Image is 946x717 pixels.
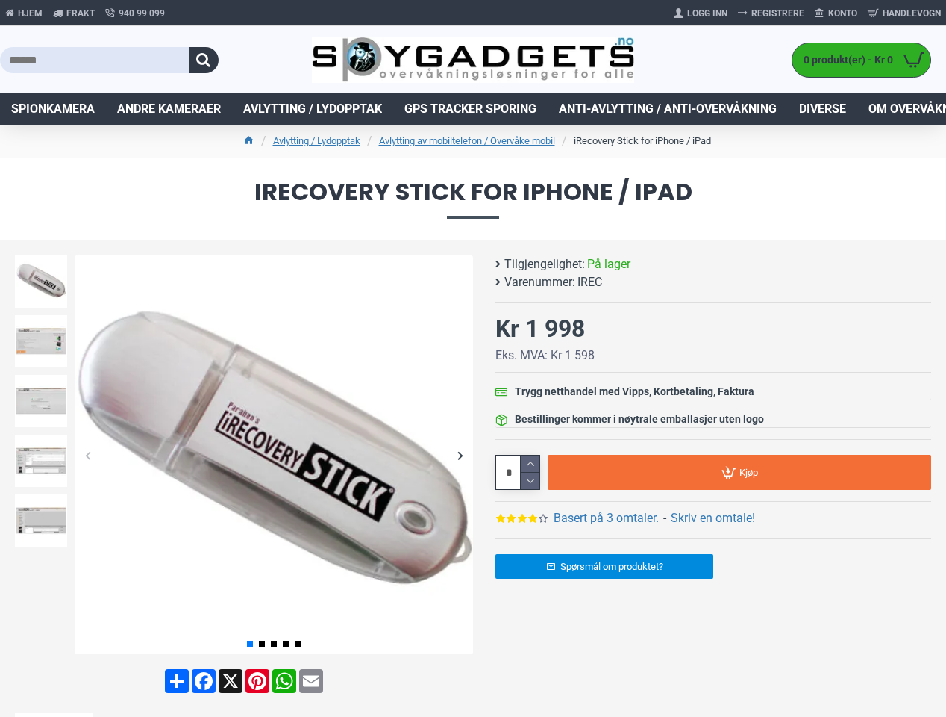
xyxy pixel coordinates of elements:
[495,311,585,347] div: Kr 1 998
[587,255,630,273] span: På lager
[504,273,575,291] b: Varenummer:
[504,255,585,273] b: Tilgjengelighet:
[393,93,548,125] a: GPS Tracker Sporing
[244,669,271,693] a: Pinterest
[883,7,941,20] span: Handlevogn
[11,100,95,118] span: Spionkamera
[232,93,393,125] a: Avlytting / Lydopptak
[15,494,67,547] img: iRecovery Stick for iPhone / iPad - SpyGadgets.no
[515,412,764,427] div: Bestillinger kommer i nøytrale emballasjer uten logo
[668,1,733,25] a: Logg Inn
[271,641,277,647] span: Go to slide 3
[217,669,244,693] a: X
[671,509,755,527] a: Skriv en omtale!
[247,641,253,647] span: Go to slide 1
[404,100,536,118] span: GPS Tracker Sporing
[18,7,43,20] span: Hjem
[559,100,777,118] span: Anti-avlytting / Anti-overvåkning
[106,93,232,125] a: Andre kameraer
[862,1,946,25] a: Handlevogn
[809,1,862,25] a: Konto
[271,669,298,693] a: WhatsApp
[788,93,857,125] a: Diverse
[119,7,165,20] span: 940 99 099
[117,100,221,118] span: Andre kameraer
[75,255,473,654] img: iRecovery Stick for iPhone / iPad - SpyGadgets.no
[739,468,758,477] span: Kjøp
[379,134,555,149] a: Avlytting av mobiltelefon / Overvåke mobil
[273,134,360,149] a: Avlytting / Lydopptak
[828,7,857,20] span: Konto
[295,641,301,647] span: Go to slide 5
[751,7,804,20] span: Registrere
[515,384,754,400] div: Trygg netthandel med Vipps, Kortbetaling, Faktura
[663,511,666,525] b: -
[298,669,325,693] a: Email
[687,7,727,20] span: Logg Inn
[15,180,931,218] span: iRecovery Stick for iPhone / iPad
[792,43,930,77] a: 0 produkt(er) - Kr 0
[733,1,809,25] a: Registrere
[495,554,713,579] a: Spørsmål om produktet?
[312,37,633,83] img: SpyGadgets.no
[15,435,67,487] img: iRecovery Stick for iPhone / iPad - SpyGadgets.no
[799,100,846,118] span: Diverse
[447,442,473,468] div: Next slide
[190,669,217,693] a: Facebook
[283,641,289,647] span: Go to slide 4
[554,509,659,527] a: Basert på 3 omtaler.
[15,375,67,427] img: iRecovery Stick for iPhone / iPad - SpyGadgets.no
[577,273,602,291] span: IREC
[548,93,788,125] a: Anti-avlytting / Anti-overvåkning
[75,442,101,468] div: Previous slide
[66,7,95,20] span: Frakt
[259,641,265,647] span: Go to slide 2
[243,100,382,118] span: Avlytting / Lydopptak
[163,669,190,693] a: Share
[792,52,897,68] span: 0 produkt(er) - Kr 0
[15,315,67,367] img: iRecovery Stick for iPhone / iPad - SpyGadgets.no
[15,255,67,308] img: iRecovery Stick for iPhone / iPad - SpyGadgets.no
